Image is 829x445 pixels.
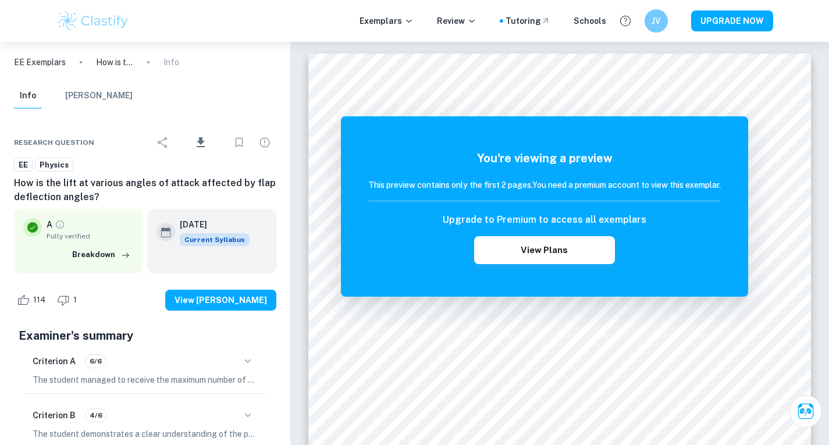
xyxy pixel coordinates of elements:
[14,137,94,148] span: Research question
[253,131,276,154] div: Report issue
[35,158,73,172] a: Physics
[180,233,250,246] div: This exemplar is based on the current syllabus. Feel free to refer to it for inspiration/ideas wh...
[615,11,635,31] button: Help and Feedback
[165,290,276,311] button: View [PERSON_NAME]
[180,233,250,246] span: Current Syllabus
[177,127,225,158] div: Download
[67,294,83,306] span: 1
[437,15,476,27] p: Review
[15,159,32,171] span: EE
[33,373,258,386] p: The student managed to receive the maximum number of points in this criterion - good job! The stu...
[69,246,133,264] button: Breakdown
[645,9,668,33] button: JV
[474,236,615,264] button: View Plans
[368,179,721,191] h6: This preview contains only the first 2 pages. You need a premium account to view this exemplar.
[163,56,179,69] p: Info
[47,231,133,241] span: Fully verified
[180,218,240,231] h6: [DATE]
[368,149,721,167] h5: You're viewing a preview
[47,218,52,231] p: A
[506,15,550,27] a: Tutoring
[33,428,258,440] p: The student demonstrates a clear understanding of the physics concepts focused on in the essay, p...
[789,395,822,428] button: Ask Clai
[19,327,272,344] h5: Examiner's summary
[65,83,133,109] button: [PERSON_NAME]
[27,294,52,306] span: 114
[443,213,646,227] h6: Upgrade to Premium to access all exemplars
[14,291,52,309] div: Like
[33,409,76,422] h6: Criterion B
[55,219,65,230] a: Grade fully verified
[96,56,133,69] p: How is the lift at various angles of attack affected by flap deflection angles?
[54,291,83,309] div: Dislike
[56,9,130,33] img: Clastify logo
[14,56,66,69] a: EE Exemplars
[691,10,773,31] button: UPGRADE NOW
[227,131,251,154] div: Bookmark
[86,356,106,366] span: 6/6
[86,410,106,421] span: 4/6
[14,176,276,204] h6: How is the lift at various angles of attack affected by flap deflection angles?
[33,355,76,368] h6: Criterion A
[360,15,414,27] p: Exemplars
[35,159,73,171] span: Physics
[649,15,663,27] h6: JV
[14,158,33,172] a: EE
[151,131,175,154] div: Share
[14,83,42,109] button: Info
[574,15,606,27] a: Schools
